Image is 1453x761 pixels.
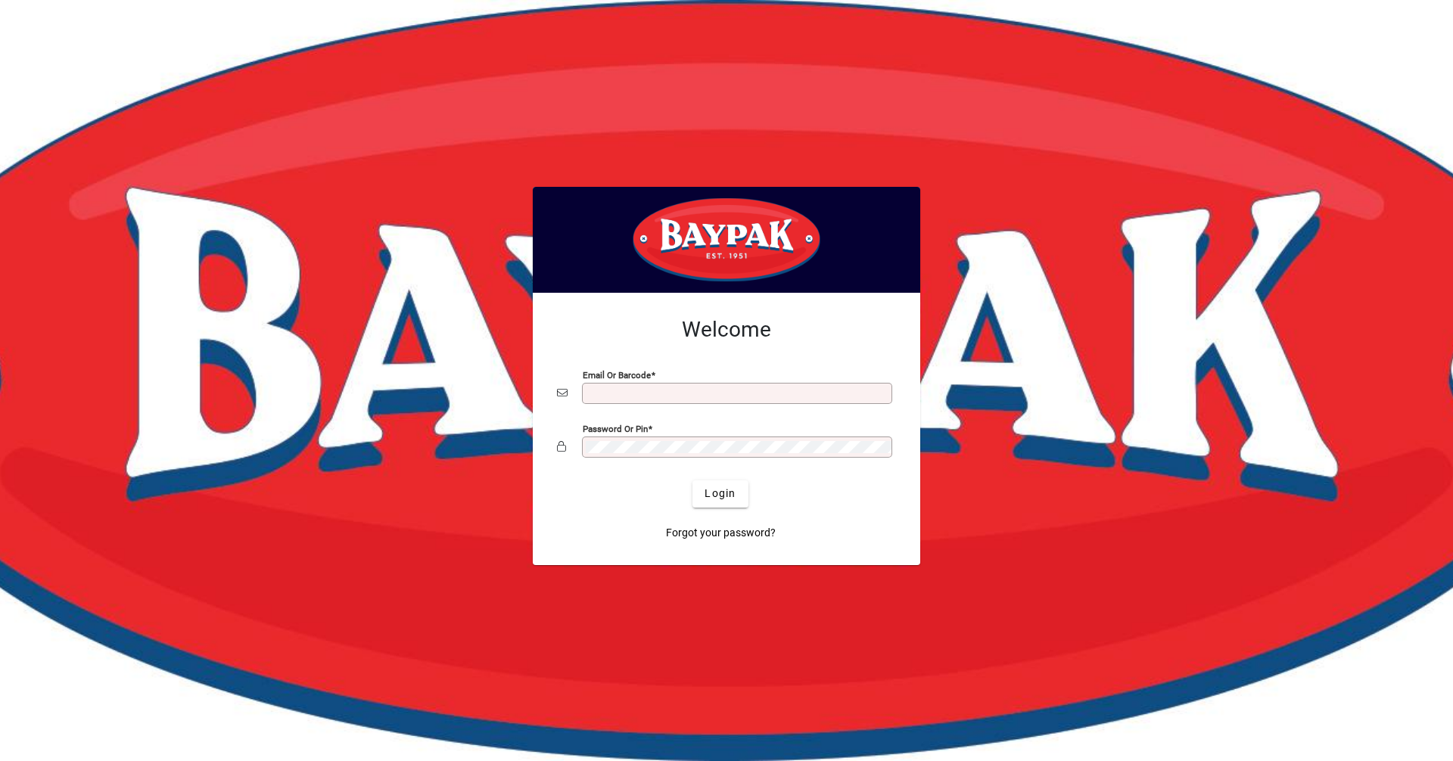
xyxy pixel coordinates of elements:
[705,486,736,502] span: Login
[666,525,776,541] span: Forgot your password?
[583,423,648,433] mat-label: Password or Pin
[692,480,748,508] button: Login
[660,520,782,547] a: Forgot your password?
[583,369,651,380] mat-label: Email or Barcode
[557,317,896,343] h2: Welcome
